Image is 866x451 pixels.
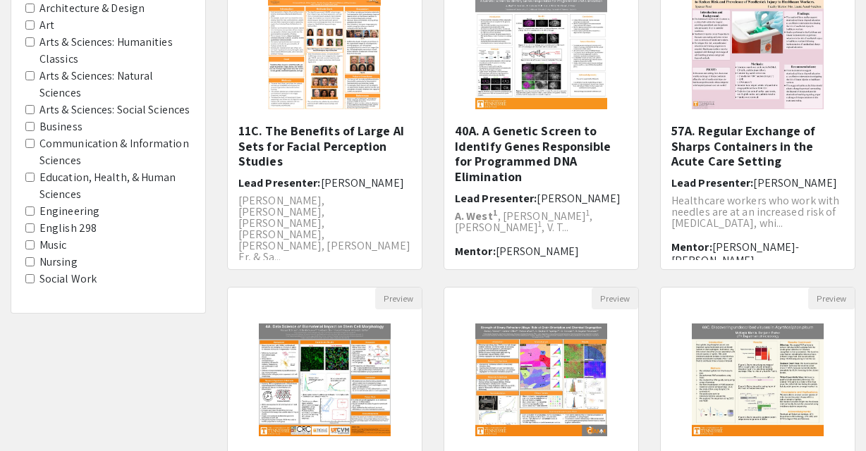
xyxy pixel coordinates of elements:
[375,288,422,309] button: Preview
[671,193,839,230] span: Healthcare workers who work with needles are at an increased risk of [MEDICAL_DATA], whi...
[678,309,838,450] img: <p>69C. Discovering undescribed viruses in <em>Acyrthosiphon pisum</em></p>
[455,211,628,233] p: , [PERSON_NAME] , [PERSON_NAME] , V. T...
[39,254,78,271] label: Nursing
[39,169,191,203] label: Education, Health, & Human Sciences
[11,388,60,440] iframe: Chat
[39,237,67,254] label: Music
[586,207,590,218] sup: 1
[592,288,638,309] button: Preview
[671,176,844,190] h6: Lead Presenter:
[238,195,411,263] p: [PERSON_NAME], [PERSON_NAME], [PERSON_NAME], [PERSON_NAME], [PERSON_NAME], [PERSON_NAME] Er, & Sa...
[39,68,191,101] label: Arts & Sciences: Natural Sciences
[39,101,190,118] label: Arts & Sciences: Social Sciences
[461,309,621,450] img: <p>80C. <span style="color: rgb(36, 36, 36);">Strength of Binary Refractory Alloys: Role of Grain...
[671,123,844,169] h5: 57A. Regular Exchange of Sharps Containers in the Acute Care Setting
[39,34,191,68] label: Arts & Sciences: Humanities Classics
[455,192,628,205] h6: Lead Presenter:
[455,209,493,223] strong: A. West
[493,207,498,218] strong: 1
[671,240,799,268] span: [PERSON_NAME]-[PERSON_NAME]
[538,218,542,229] sup: 1
[39,220,97,237] label: English 298
[671,240,712,254] span: Mentor:
[39,135,191,169] label: Communication & Information Sciences
[39,271,97,288] label: Social Work
[455,244,496,259] span: Mentor:
[245,309,405,450] img: <p>4A. Data Science of Biomaterial Impact on Stem Cell Morphology</p>
[238,123,411,169] h5: 11C. The Benefits of Large AI Sets for Facial Perception Studies
[455,123,628,184] h5: 40A. A Genetic Screen to Identify Genes Responsible for Programmed DNA Elimination
[537,191,620,206] span: [PERSON_NAME]
[321,175,404,190] span: [PERSON_NAME]
[238,176,411,190] h6: Lead Presenter:
[496,244,579,259] span: [PERSON_NAME]
[39,118,83,135] label: Business
[39,17,54,34] label: Art
[39,203,99,220] label: Engineering
[808,288,855,309] button: Preview
[753,175,836,190] span: [PERSON_NAME]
